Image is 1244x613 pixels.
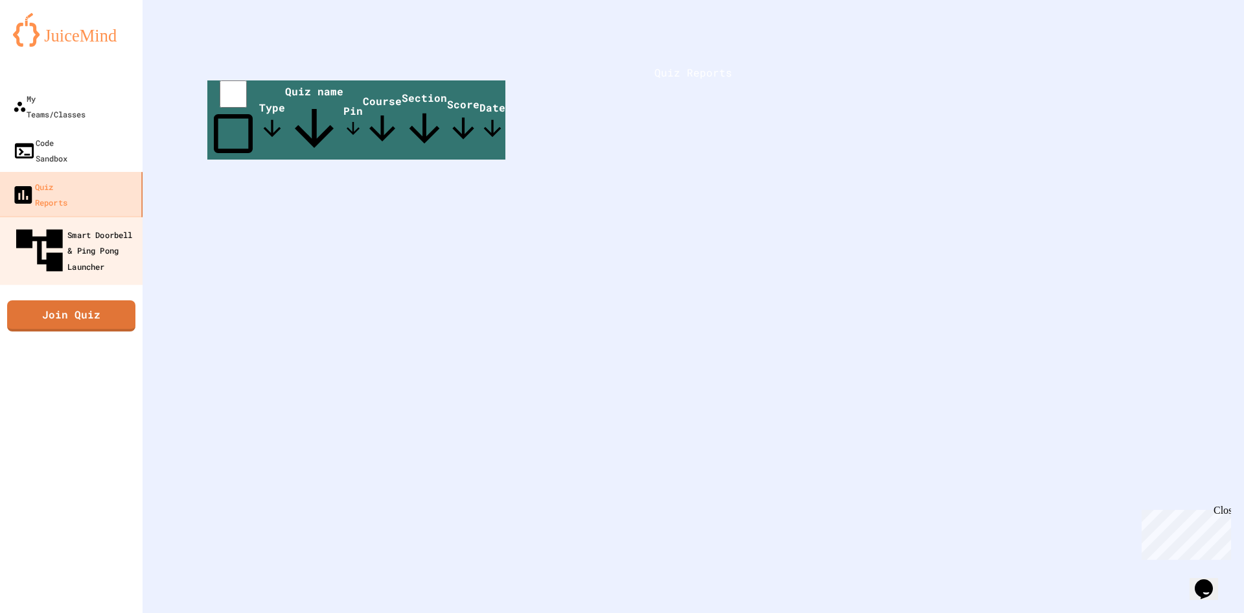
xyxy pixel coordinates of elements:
[13,135,67,166] div: Code Sandbox
[447,97,479,145] span: Score
[220,80,247,108] input: select all desserts
[1136,505,1231,560] iframe: chat widget
[363,94,402,148] span: Course
[285,84,343,158] span: Quiz name
[13,91,86,122] div: My Teams/Classes
[5,5,89,82] div: Chat with us now!Close
[402,91,447,151] span: Section
[13,13,130,47] img: logo-orange.svg
[479,101,505,141] span: Date
[7,300,135,331] a: Join Quiz
[12,222,139,278] div: Smart Doorbell & Ping Pong Launcher
[1190,561,1231,600] iframe: chat widget
[343,104,363,138] span: Pin
[12,178,67,210] div: Quiz Reports
[207,65,1179,80] h1: Quiz Reports
[259,101,285,141] span: Type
